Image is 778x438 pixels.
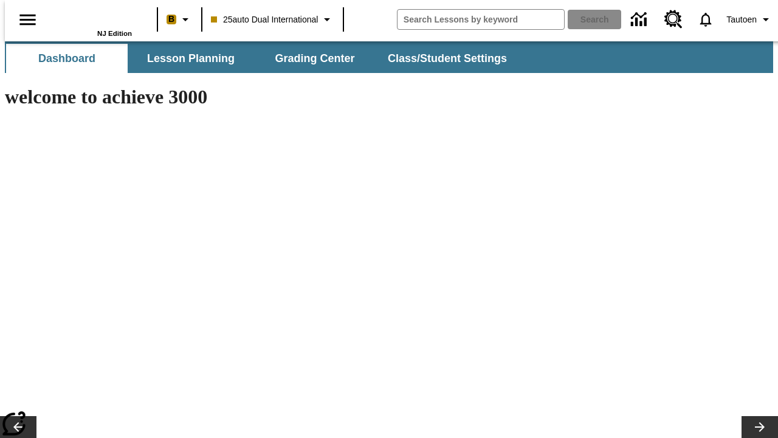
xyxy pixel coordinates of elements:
[168,12,174,27] span: B
[130,44,252,73] button: Lesson Planning
[147,52,235,66] span: Lesson Planning
[5,41,773,73] div: SubNavbar
[378,44,517,73] button: Class/Student Settings
[398,10,564,29] input: search field
[657,3,690,36] a: Resource Center, Will open in new tab
[5,44,518,73] div: SubNavbar
[624,3,657,36] a: Data Center
[162,9,198,30] button: Boost Class color is peach. Change class color
[53,4,132,37] div: Home
[388,52,507,66] span: Class/Student Settings
[53,5,132,30] a: Home
[275,52,354,66] span: Grading Center
[690,4,721,35] a: Notifications
[97,30,132,37] span: NJ Edition
[206,9,339,30] button: Class: 25auto Dual International, Select your class
[211,13,318,26] span: 25auto Dual International
[721,9,778,30] button: Profile/Settings
[726,13,757,26] span: Tautoen
[38,52,95,66] span: Dashboard
[6,44,128,73] button: Dashboard
[5,86,530,108] h1: welcome to achieve 3000
[254,44,376,73] button: Grading Center
[742,416,778,438] button: Lesson carousel, Next
[10,2,46,38] button: Open side menu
